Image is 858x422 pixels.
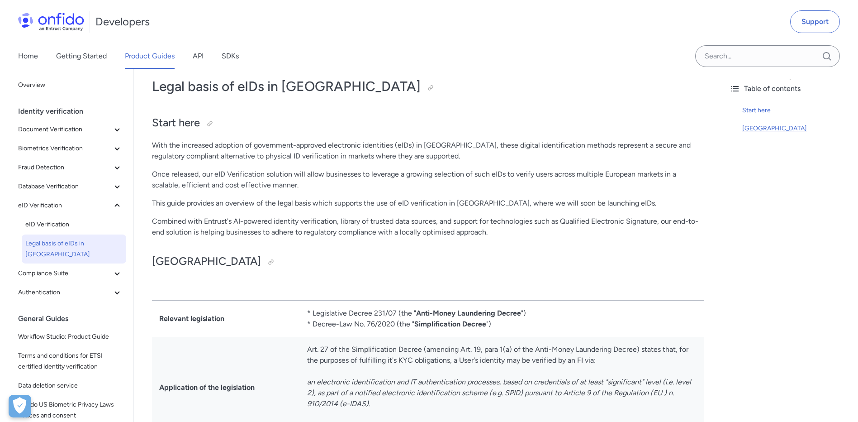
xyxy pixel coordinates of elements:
[18,124,112,135] span: Document Verification
[152,254,704,269] h2: [GEOGRAPHIC_DATA]
[18,181,112,192] span: Database Verification
[790,10,840,33] a: Support
[152,77,704,96] h1: Legal basis of eIDs in [GEOGRAPHIC_DATA]
[25,219,123,230] span: eID Verification
[730,83,851,94] div: Table of contents
[18,200,112,211] span: eID Verification
[18,331,123,342] span: Workflow Studio: Product Guide
[18,310,130,328] div: General Guides
[18,268,112,279] span: Compliance Suite
[193,43,204,69] a: API
[14,328,126,346] a: Workflow Studio: Product Guide
[14,177,126,196] button: Database Verification
[307,378,691,408] em: an electronic identification and IT authentication processes, based on credentials of at least "s...
[18,350,123,372] span: Terms and conditions for ETSI certified identity verification
[152,198,704,209] p: This guide provides an overview of the legal basis which supports the use of eID verification in ...
[25,238,123,260] span: Legal basis of eIDs in [GEOGRAPHIC_DATA]
[9,395,31,417] div: Cookie Preferences
[22,216,126,234] a: eID Verification
[18,162,112,173] span: Fraud Detection
[159,383,255,392] strong: Application of the legislation
[18,380,123,391] span: Data deletion service
[125,43,175,69] a: Product Guides
[14,264,126,283] button: Compliance Suite
[14,120,126,139] button: Document Verification
[742,105,851,116] a: Start here
[18,399,123,421] span: Onfido US Biometric Privacy Laws notices and consent
[18,13,84,31] img: Onfido Logo
[95,14,150,29] h1: Developers
[159,314,224,323] strong: Relevant legislation
[14,139,126,158] button: Biometrics Verification
[300,300,704,337] td: * Legislative Decree 231/07 (the " ") * Decree-Law No. 76/2020 (the " ")
[9,395,31,417] button: Open Preferences
[152,216,704,238] p: Combined with Entrust's AI-powered identity verification, library of trusted data sources, and su...
[18,102,130,120] div: Identity verification
[414,320,486,328] strong: Simplification Decree
[14,158,126,177] button: Fraud Detection
[18,43,38,69] a: Home
[14,377,126,395] a: Data deletion service
[18,80,123,91] span: Overview
[56,43,107,69] a: Getting Started
[14,76,126,94] a: Overview
[14,283,126,302] button: Authentication
[695,45,840,67] input: Onfido search input field
[416,309,521,317] strong: Anti-Money Laundering Decree
[152,115,704,131] h2: Start here
[222,43,239,69] a: SDKs
[14,347,126,376] a: Terms and conditions for ETSI certified identity verification
[22,235,126,264] a: Legal basis of eIDs in [GEOGRAPHIC_DATA]
[18,287,112,298] span: Authentication
[152,169,704,191] p: Once released, our eID Verification solution will allow businesses to leverage a growing selectio...
[152,140,704,162] p: With the increased adoption of government-approved electronic identities (eIDs) in [GEOGRAPHIC_DA...
[742,123,851,134] a: [GEOGRAPHIC_DATA]
[14,197,126,215] button: eID Verification
[18,143,112,154] span: Biometrics Verification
